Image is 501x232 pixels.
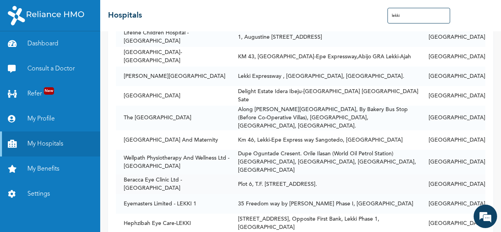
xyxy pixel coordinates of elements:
[230,174,421,194] td: Plot 6, T.F. [STREET_ADDRESS].
[421,194,485,214] td: [GEOGRAPHIC_DATA]
[230,27,421,47] td: 1, Augustine [STREET_ADDRESS]
[128,4,147,23] div: Minimize live chat window
[230,47,421,67] td: KM 43, [GEOGRAPHIC_DATA]-Epe Expressway,Abijo GRA Lekki-Ajah
[421,86,485,106] td: [GEOGRAPHIC_DATA]
[77,192,150,216] div: FAQs
[230,130,421,150] td: Km 46, Lekki-Epe Express way Sangotedo, [GEOGRAPHIC_DATA]
[116,194,230,214] td: Eyemasters Limited - LEKKI 1
[116,174,230,194] td: Beracca Eye Clinic Ltd - [GEOGRAPHIC_DATA]
[4,206,77,211] span: Conversation
[116,86,230,106] td: [GEOGRAPHIC_DATA]
[4,165,149,192] textarea: Type your message and hit 'Enter'
[230,194,421,214] td: 35 Freedom way by [PERSON_NAME] Phase I, [GEOGRAPHIC_DATA]
[108,10,142,22] h2: Hospitals
[116,130,230,150] td: [GEOGRAPHIC_DATA] And Maternity
[45,74,108,153] span: We're online!
[116,67,230,86] td: [PERSON_NAME][GEOGRAPHIC_DATA]
[14,39,32,59] img: d_794563401_company_1708531726252_794563401
[421,106,485,130] td: [GEOGRAPHIC_DATA]
[421,67,485,86] td: [GEOGRAPHIC_DATA]
[421,174,485,194] td: [GEOGRAPHIC_DATA]
[44,87,54,95] span: New
[387,8,450,23] input: Search Hospitals...
[421,27,485,47] td: [GEOGRAPHIC_DATA]
[421,47,485,67] td: [GEOGRAPHIC_DATA]
[116,27,230,47] td: Lifeline Children Hospital - [GEOGRAPHIC_DATA]
[230,86,421,106] td: Delight Estate Idera Ibeju-[GEOGRAPHIC_DATA] [GEOGRAPHIC_DATA] Sate
[230,150,421,174] td: Dupe Oguntade Cresent. Orile Ilasan (World Oil Petrol Station) [GEOGRAPHIC_DATA], [GEOGRAPHIC_DAT...
[41,44,132,54] div: Chat with us now
[421,130,485,150] td: [GEOGRAPHIC_DATA]
[421,150,485,174] td: [GEOGRAPHIC_DATA]
[116,150,230,174] td: Wellpath Physiotherapy And Wellness Ltd - [GEOGRAPHIC_DATA]
[230,67,421,86] td: Lekki Expressway , [GEOGRAPHIC_DATA], [GEOGRAPHIC_DATA].
[230,106,421,130] td: Along [PERSON_NAME][GEOGRAPHIC_DATA], By Bakery Bus Stop (Before Co-Operative Villas), [GEOGRAPHI...
[116,106,230,130] td: The [GEOGRAPHIC_DATA]
[116,47,230,67] td: [GEOGRAPHIC_DATA]- [GEOGRAPHIC_DATA]
[8,6,84,25] img: RelianceHMO's Logo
